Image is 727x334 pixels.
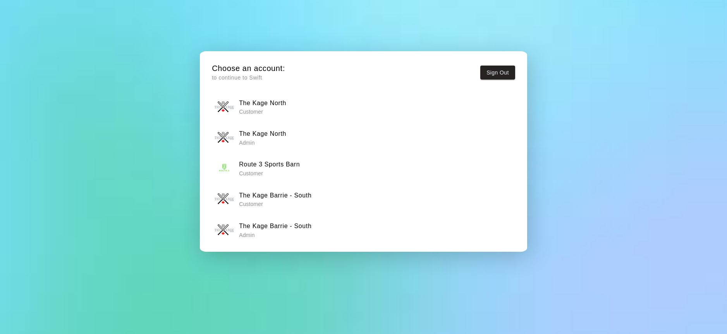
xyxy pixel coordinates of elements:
[239,190,311,201] h6: The Kage Barrie - South
[239,159,300,170] h6: Route 3 Sports Barn
[239,170,300,177] p: Customer
[239,231,311,239] p: Admin
[215,97,234,117] img: The Kage North
[239,200,311,208] p: Customer
[215,159,234,178] img: Route 3 Sports Barn
[212,74,285,82] p: to continue to Swift
[212,95,515,119] button: The Kage NorthThe Kage North Customer
[239,98,286,108] h6: The Kage North
[212,156,515,181] button: Route 3 Sports BarnRoute 3 Sports Barn Customer
[212,218,515,242] button: The Kage Barrie - SouthThe Kage Barrie - South Admin
[215,189,234,209] img: The Kage Barrie - South
[239,139,286,147] p: Admin
[239,221,311,231] h6: The Kage Barrie - South
[215,128,234,147] img: The Kage North
[212,125,515,150] button: The Kage NorthThe Kage North Admin
[212,187,515,211] button: The Kage Barrie - SouthThe Kage Barrie - South Customer
[480,66,515,80] button: Sign Out
[215,220,234,240] img: The Kage Barrie - South
[239,108,286,116] p: Customer
[239,129,286,139] h6: The Kage North
[212,63,285,74] h5: Choose an account:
